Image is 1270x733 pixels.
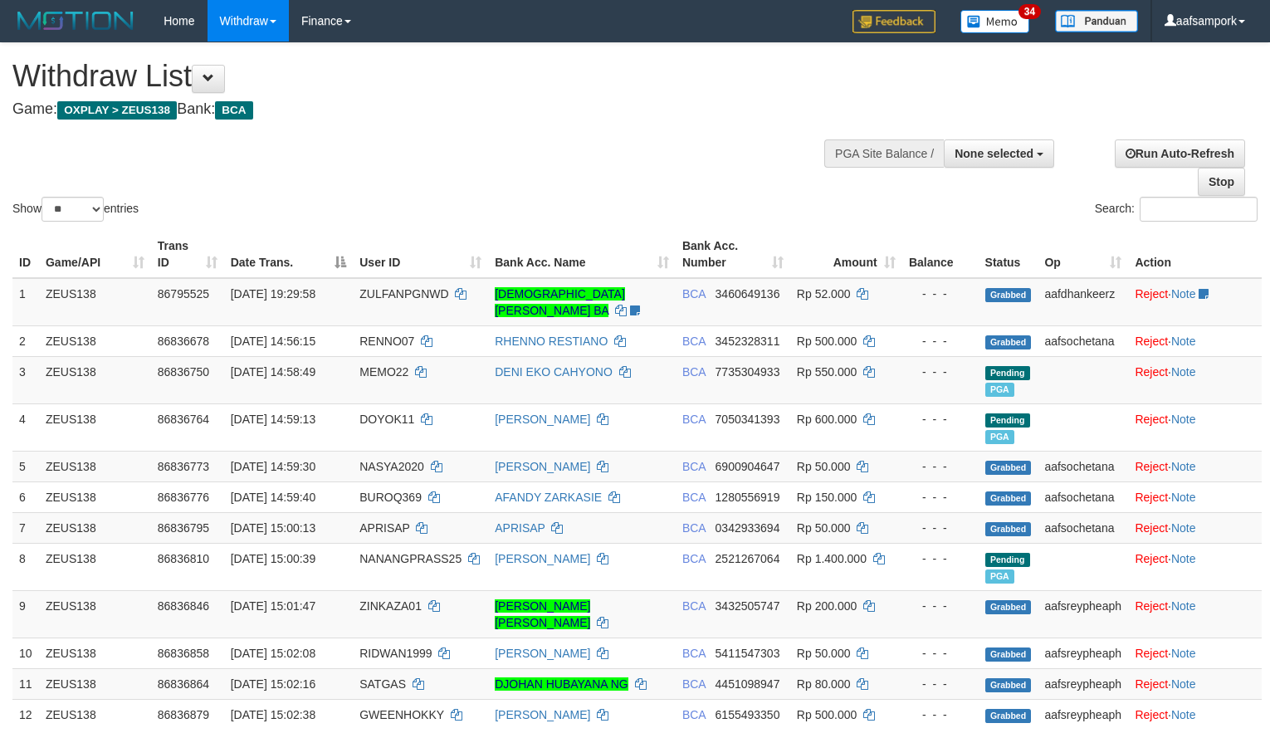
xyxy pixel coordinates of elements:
[359,708,444,721] span: GWEENHOKKY
[12,543,39,590] td: 8
[1171,552,1196,565] a: Note
[1135,647,1168,660] a: Reject
[716,708,780,721] span: Copy 6155493350 to clipboard
[1135,521,1168,535] a: Reject
[985,335,1032,349] span: Grabbed
[682,599,706,613] span: BCA
[1128,278,1262,326] td: ·
[1135,365,1168,379] a: Reject
[1198,168,1245,196] a: Stop
[12,101,830,118] h4: Game: Bank:
[495,287,625,317] a: [DEMOGRAPHIC_DATA][PERSON_NAME] BA
[1128,590,1262,638] td: ·
[495,599,590,629] a: [PERSON_NAME] [PERSON_NAME]
[716,460,780,473] span: Copy 6900904647 to clipboard
[909,706,972,723] div: - - -
[12,356,39,403] td: 3
[12,197,139,222] label: Show entries
[1171,335,1196,348] a: Note
[1171,460,1196,473] a: Note
[985,366,1030,380] span: Pending
[12,8,139,33] img: MOTION_logo.png
[909,489,972,506] div: - - -
[158,677,209,691] span: 86836864
[716,365,780,379] span: Copy 7735304933 to clipboard
[790,231,902,278] th: Amount: activate to sort column ascending
[960,10,1030,33] img: Button%20Memo.svg
[985,709,1032,723] span: Grabbed
[39,638,151,668] td: ZEUS138
[716,647,780,660] span: Copy 5411547303 to clipboard
[1128,638,1262,668] td: ·
[495,413,590,426] a: [PERSON_NAME]
[1128,356,1262,403] td: ·
[682,287,706,301] span: BCA
[158,599,209,613] span: 86836846
[797,460,851,473] span: Rp 50.000
[985,461,1032,475] span: Grabbed
[797,708,857,721] span: Rp 500.000
[1128,543,1262,590] td: ·
[12,512,39,543] td: 7
[985,288,1032,302] span: Grabbed
[231,647,315,660] span: [DATE] 15:02:08
[57,101,177,120] span: OXPLAY > ZEUS138
[909,286,972,302] div: - - -
[716,552,780,565] span: Copy 2521267064 to clipboard
[909,676,972,692] div: - - -
[158,365,209,379] span: 86836750
[1038,325,1128,356] td: aafsochetana
[1128,668,1262,699] td: ·
[231,491,315,504] span: [DATE] 14:59:40
[902,231,979,278] th: Balance
[1055,10,1138,32] img: panduan.png
[495,708,590,721] a: [PERSON_NAME]
[1038,699,1128,730] td: aafsreypheaph
[39,668,151,699] td: ZEUS138
[231,365,315,379] span: [DATE] 14:58:49
[1135,491,1168,504] a: Reject
[1135,599,1168,613] a: Reject
[852,10,935,33] img: Feedback.jpg
[359,521,409,535] span: APRISAP
[231,335,315,348] span: [DATE] 14:56:15
[676,231,790,278] th: Bank Acc. Number: activate to sort column ascending
[1135,708,1168,721] a: Reject
[39,403,151,451] td: ZEUS138
[359,599,422,613] span: ZINKAZA01
[985,553,1030,567] span: Pending
[909,333,972,349] div: - - -
[231,552,315,565] span: [DATE] 15:00:39
[682,413,706,426] span: BCA
[1171,365,1196,379] a: Note
[682,647,706,660] span: BCA
[1018,4,1041,19] span: 34
[682,460,706,473] span: BCA
[1171,708,1196,721] a: Note
[1128,231,1262,278] th: Action
[985,430,1014,444] span: Marked by aafnoeunsreypich
[359,677,406,691] span: SATGAS
[158,521,209,535] span: 86836795
[359,552,462,565] span: NANANGPRASS25
[495,460,590,473] a: [PERSON_NAME]
[797,287,851,301] span: Rp 52.000
[1038,590,1128,638] td: aafsreypheaph
[39,231,151,278] th: Game/API: activate to sort column ascending
[1135,287,1168,301] a: Reject
[1171,287,1196,301] a: Note
[495,677,628,691] a: DJOHAN HUBAYANA NG
[39,325,151,356] td: ZEUS138
[231,287,315,301] span: [DATE] 19:29:58
[955,147,1033,160] span: None selected
[716,677,780,691] span: Copy 4451098947 to clipboard
[158,491,209,504] span: 86836776
[1171,521,1196,535] a: Note
[682,677,706,691] span: BCA
[797,552,867,565] span: Rp 1.400.000
[1038,278,1128,326] td: aafdhankeerz
[797,335,857,348] span: Rp 500.000
[909,364,972,380] div: - - -
[797,677,851,691] span: Rp 80.000
[1135,335,1168,348] a: Reject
